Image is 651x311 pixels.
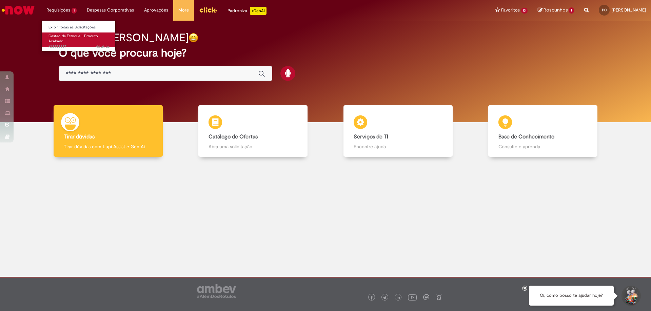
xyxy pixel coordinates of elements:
[436,294,442,300] img: logo_footer_naosei.png
[96,44,110,49] span: 4d atrás
[209,133,258,140] b: Catálogo de Ofertas
[544,7,568,13] span: Rascunhos
[181,105,326,157] a: Catálogo de Ofertas Abra uma solicitação
[602,8,607,12] span: PC
[189,33,198,43] img: happy-face.png
[354,143,442,150] p: Encontre ajuda
[498,133,554,140] b: Base de Conhecimento
[48,34,98,44] span: Gestão de Estoque – Produto Acabado
[501,7,520,14] span: Favoritos
[36,105,181,157] a: Tirar dúvidas Tirar dúvidas com Lupi Assist e Gen Ai
[41,20,116,51] ul: Requisições
[397,296,400,300] img: logo_footer_linkedin.png
[1,3,36,17] img: ServiceNow
[354,133,388,140] b: Serviços de TI
[59,32,189,44] h2: Bom dia, [PERSON_NAME]
[87,7,134,14] span: Despesas Corporativas
[408,293,417,302] img: logo_footer_youtube.png
[48,44,110,49] span: R13458837
[64,143,153,150] p: Tirar dúvidas com Lupi Assist e Gen Ai
[423,294,429,300] img: logo_footer_workplace.png
[498,143,587,150] p: Consulte e aprenda
[370,296,373,299] img: logo_footer_facebook.png
[620,286,641,306] button: Iniciar Conversa de Suporte
[569,7,574,14] span: 1
[228,7,267,15] div: Padroniza
[250,7,267,15] p: +GenAi
[383,296,387,299] img: logo_footer_twitter.png
[199,5,217,15] img: click_logo_yellow_360x200.png
[538,7,574,14] a: Rascunhos
[521,8,528,14] span: 13
[96,44,110,49] time: 28/08/2025 15:47:51
[178,7,189,14] span: More
[42,24,116,31] a: Exibir Todas as Solicitações
[209,143,297,150] p: Abra uma solicitação
[197,284,236,298] img: logo_footer_ambev_rotulo_gray.png
[325,105,471,157] a: Serviços de TI Encontre ajuda
[612,7,646,13] span: [PERSON_NAME]
[42,32,116,47] a: Aberto R13458837 : Gestão de Estoque – Produto Acabado
[144,7,168,14] span: Aprovações
[59,47,593,59] h2: O que você procura hoje?
[64,133,95,140] b: Tirar dúvidas
[529,286,614,306] div: Oi, como posso te ajudar hoje?
[46,7,70,14] span: Requisições
[72,8,77,14] span: 1
[471,105,616,157] a: Base de Conhecimento Consulte e aprenda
